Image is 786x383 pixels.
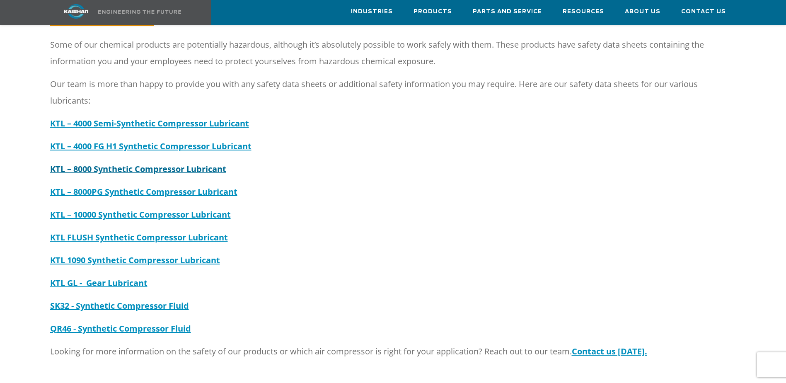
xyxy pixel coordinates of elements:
[625,0,660,23] a: About Us
[50,76,721,109] p: Our team is more than happy to provide you with any safety data sheets or additional safety infor...
[414,0,452,23] a: Products
[50,39,704,67] span: Some of our chemical products are potentially hazardous, although it’s absolutely possible to wor...
[50,277,148,288] a: KTL GL - Gear Lubricant
[572,346,647,357] a: Contact us [DATE].
[50,323,191,334] a: QR46 - Synthetic Compressor Fluid
[50,255,220,266] a: KTL 1090 Synthetic Compressor Lubricant
[473,7,542,17] span: Parts and Service
[351,7,393,17] span: Industries
[50,186,237,197] a: KTL – 8000PG Synthetic Compressor Lubricant
[50,343,721,360] p: Looking for more information on the safety of our products or which air compressor is right for y...
[45,4,107,19] img: kaishan logo
[50,300,189,311] a: SK32 - Synthetic Compressor Fluid
[473,0,542,23] a: Parts and Service
[351,0,393,23] a: Industries
[50,163,226,175] a: KTL – 8000 Synthetic Compressor Lubricant
[414,7,452,17] span: Products
[563,7,604,17] span: Resources
[98,10,181,14] img: Engineering the future
[50,141,252,152] a: KTL – 4000 FG H1 Synthetic Compressor Lubricant
[681,7,726,17] span: Contact Us
[50,232,228,243] a: KTL FLUSH Synthetic Compressor Lubricant
[625,7,660,17] span: About Us
[50,209,231,220] a: KTL – 10000 Synthetic Compressor Lubricant
[50,118,249,129] a: KTL – 4000 Semi-Synthetic Compressor Lubricant
[681,0,726,23] a: Contact Us
[563,0,604,23] a: Resources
